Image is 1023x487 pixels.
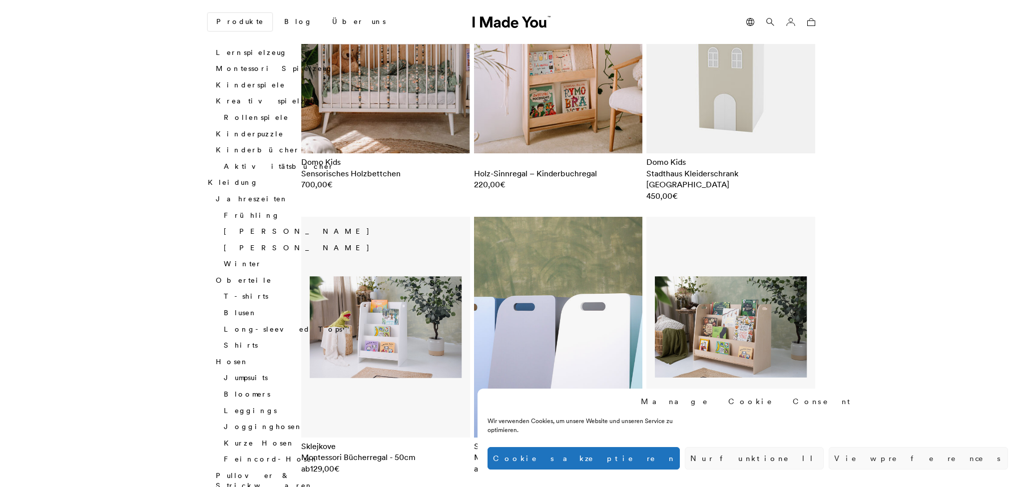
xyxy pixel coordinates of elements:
h2: Montessori Set Regal+ Bücherregal - 90cm [474,452,643,463]
a: Kurze Hosen [224,439,295,448]
a: Blusen [224,308,257,317]
a: Kinderpuzzle [216,129,284,138]
a: Aktivitätsbücher [224,162,334,171]
a: Leggings [224,406,277,415]
h2: Montessori Bücherregal - 50cm [301,452,470,463]
img: Montessori Bücherregal - 90cm [655,228,807,427]
a: Sklejkove Montessori Bücherregal - 50cm ab129,00€ [301,441,470,474]
a: Holz-Sinnregal – Kinderbuchregal 220,00€ [474,156,643,190]
a: Bloomers [224,390,270,399]
a: Kinderbücher [216,146,300,155]
a: Über uns [324,13,394,30]
a: Montessori Spielzeug [216,64,333,73]
a: Montessori Bücherregal - 90cm [646,217,815,438]
a: Rollenspiele [224,113,289,122]
div: Domo Kids [646,156,815,167]
a: Montessori Bücherregal - 50cm [301,217,470,438]
button: View preferences [829,447,1008,470]
a: Hosen [216,357,249,366]
div: Domo Kids [301,156,470,167]
button: Nur funktionell [685,447,824,470]
a: Sklejkove Montessori Set Regal+ Bücherregal - 90cm ab349,00€ [474,441,643,474]
a: Produkte [208,13,272,31]
a: Lernspielzeug [216,48,287,57]
span: ab [474,463,516,474]
a: Shirts [224,341,258,350]
h2: Sensorisches Holzbettchen [301,168,470,179]
img: Montessori Bücherregal - 50cm [310,228,462,427]
a: Long-sleeved Tops [224,325,342,334]
a: Kreativspielzeug [216,97,321,106]
div: Wir verwenden Cookies, um unsere Website und unseren Service zu optimieren. [488,417,704,435]
img: Montessori Set Regal+ Bücherregal - 90cm [474,217,643,438]
h2: Holz-Sinnregal – Kinderbuchregal [474,168,643,179]
bdi: 220,00 [474,179,506,189]
a: Kinderspiele [216,80,285,89]
a: [PERSON_NAME] [224,243,370,252]
a: Jahreszeiten [216,194,288,203]
span: € [500,179,506,189]
a: Frühling [224,211,280,220]
button: Cookies akzeptieren [488,447,680,470]
div: Sklejkove [301,441,470,452]
h2: Stadthaus Kleiderschrank [GEOGRAPHIC_DATA] [646,168,815,190]
a: Domo Kids Stadthaus Kleiderschrank [GEOGRAPHIC_DATA] 450,00€ [646,156,815,201]
a: Kleidung [208,178,258,187]
a: Domo Kids Sensorisches Holzbettchen 700,00€ [301,156,470,190]
div: Sklejkove [474,441,643,452]
a: Oberteile [216,276,272,285]
a: [PERSON_NAME] [224,227,370,236]
a: Jogginghosen [224,423,303,432]
a: Jumpsuits [224,374,268,383]
bdi: 450,00 [646,191,678,201]
a: T-shirts [224,292,268,301]
a: Feincord-Hosen [224,455,319,464]
div: Manage Cookie Consent [641,396,855,407]
a: Blog [276,13,320,30]
span: € [672,191,678,201]
a: Winter [224,260,262,269]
